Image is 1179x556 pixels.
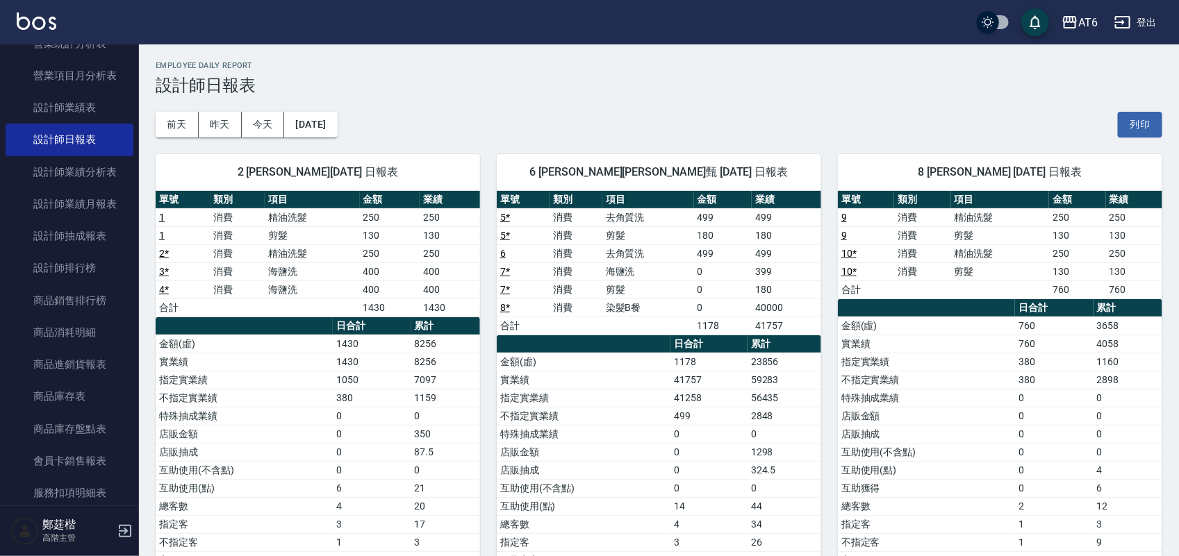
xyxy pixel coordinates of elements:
td: 130 [1049,262,1105,280]
td: 250 [420,208,480,226]
td: 250 [360,208,420,226]
td: 消費 [550,226,602,244]
td: 0 [1015,425,1094,443]
td: 特殊抽成業績 [156,407,333,425]
a: 會員卡銷售報表 [6,445,133,477]
td: 3658 [1094,317,1162,335]
td: 499 [752,244,821,262]
td: 海鹽洗 [265,280,359,298]
td: 消費 [894,244,950,262]
th: 類別 [550,191,602,209]
td: 0 [1015,389,1094,407]
td: 130 [360,226,420,244]
td: 0 [1094,407,1162,425]
td: 互助使用(點) [156,479,333,497]
td: 0 [1015,479,1094,497]
td: 實業績 [497,371,670,389]
td: 34 [748,515,821,533]
td: 不指定實業績 [497,407,670,425]
a: 設計師抽成報表 [6,220,133,252]
td: 互助使用(不含點) [156,461,333,479]
td: 剪髮 [951,262,1049,280]
p: 高階主管 [42,532,113,544]
td: 400 [420,280,480,298]
td: 指定客 [497,533,670,551]
td: 總客數 [838,497,1015,515]
img: Person [11,517,39,545]
td: 不指定實業績 [838,371,1015,389]
td: 499 [694,208,752,226]
td: 指定實業績 [497,389,670,407]
span: 8 [PERSON_NAME] [DATE] 日報表 [855,165,1146,179]
div: AT6 [1078,14,1098,31]
td: 0 [1094,389,1162,407]
td: 0 [1094,443,1162,461]
td: 12 [1094,497,1162,515]
td: 不指定客 [156,533,333,551]
td: 消費 [550,298,602,317]
a: 營業項目月分析表 [6,60,133,92]
td: 130 [1049,226,1105,244]
td: 250 [1049,244,1105,262]
td: 1160 [1094,353,1162,371]
td: 1430 [360,298,420,317]
th: 項目 [951,191,1049,209]
td: 實業績 [838,335,1015,353]
button: 前天 [156,112,199,137]
td: 17 [411,515,480,533]
td: 互助使用(不含點) [497,479,670,497]
td: 0 [748,479,821,497]
td: 0 [333,443,411,461]
td: 2 [1015,497,1094,515]
a: 商品消耗明細 [6,317,133,348]
td: 海鹽洗 [602,262,694,280]
td: 互助使用(不含點) [838,443,1015,461]
td: 剪髮 [951,226,1049,244]
td: 1178 [694,317,752,335]
td: 6 [333,479,411,497]
h3: 設計師日報表 [156,76,1162,95]
h5: 鄭莛楷 [42,518,113,532]
td: 40000 [752,298,821,317]
td: 0 [694,262,752,280]
td: 0 [333,425,411,443]
td: 3 [670,533,747,551]
td: 26 [748,533,821,551]
td: 499 [694,244,752,262]
td: 14 [670,497,747,515]
td: 760 [1106,280,1162,298]
td: 380 [1015,371,1094,389]
td: 店販金額 [156,425,333,443]
td: 760 [1049,280,1105,298]
a: 商品銷售排行榜 [6,285,133,317]
th: 項目 [265,191,359,209]
td: 總客數 [156,497,333,515]
td: 指定客 [838,515,1015,533]
a: 9 [841,230,847,241]
td: 8256 [411,335,480,353]
a: 商品庫存表 [6,380,133,412]
a: 商品庫存盤點表 [6,413,133,445]
th: 日合計 [333,317,411,335]
th: 單號 [497,191,550,209]
td: 0 [1015,407,1094,425]
td: 店販抽成 [838,425,1015,443]
th: 業績 [1106,191,1162,209]
a: 1 [159,212,165,223]
td: 消費 [894,262,950,280]
td: 0 [670,461,747,479]
td: 6 [1094,479,1162,497]
button: save [1021,8,1049,36]
th: 單號 [838,191,894,209]
th: 類別 [211,191,265,209]
td: 1 [1015,533,1094,551]
a: 設計師業績月報表 [6,188,133,220]
a: 設計師業績表 [6,92,133,124]
th: 累計 [748,335,821,353]
td: 59283 [748,371,821,389]
td: 350 [411,425,480,443]
td: 消費 [550,262,602,280]
td: 合計 [156,298,211,317]
button: 登出 [1109,10,1162,35]
th: 日合計 [670,335,747,353]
